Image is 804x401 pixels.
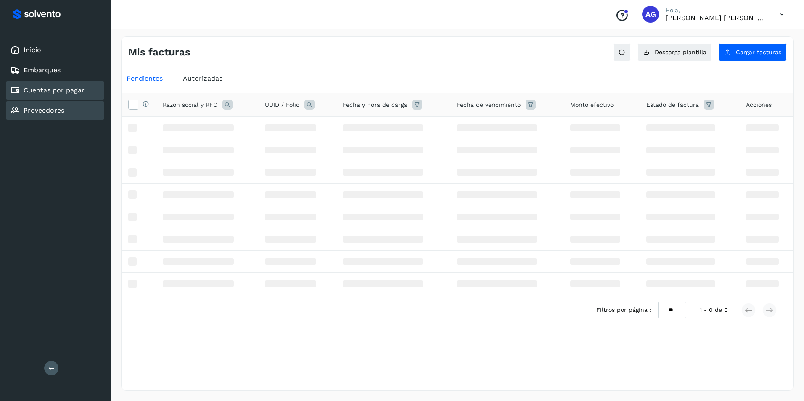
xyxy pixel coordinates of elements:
span: Estado de factura [646,100,699,109]
span: Fecha de vencimiento [457,100,521,109]
div: Embarques [6,61,104,79]
span: Cargar facturas [736,49,781,55]
span: Pendientes [127,74,163,82]
span: Acciones [746,100,772,109]
h4: Mis facturas [128,46,190,58]
span: Autorizadas [183,74,222,82]
span: UUID / Folio [265,100,299,109]
span: Filtros por página : [596,306,651,314]
a: Embarques [24,66,61,74]
a: Cuentas por pagar [24,86,85,94]
span: Descarga plantilla [655,49,706,55]
span: Fecha y hora de carga [343,100,407,109]
a: Inicio [24,46,41,54]
button: Descarga plantilla [637,43,712,61]
span: Razón social y RFC [163,100,217,109]
p: Hola, [666,7,767,14]
div: Cuentas por pagar [6,81,104,100]
div: Inicio [6,41,104,59]
span: Monto efectivo [570,100,614,109]
div: Proveedores [6,101,104,120]
a: Proveedores [24,106,64,114]
button: Cargar facturas [719,43,787,61]
span: 1 - 0 de 0 [700,306,728,314]
p: Abigail Gonzalez Leon [666,14,767,22]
